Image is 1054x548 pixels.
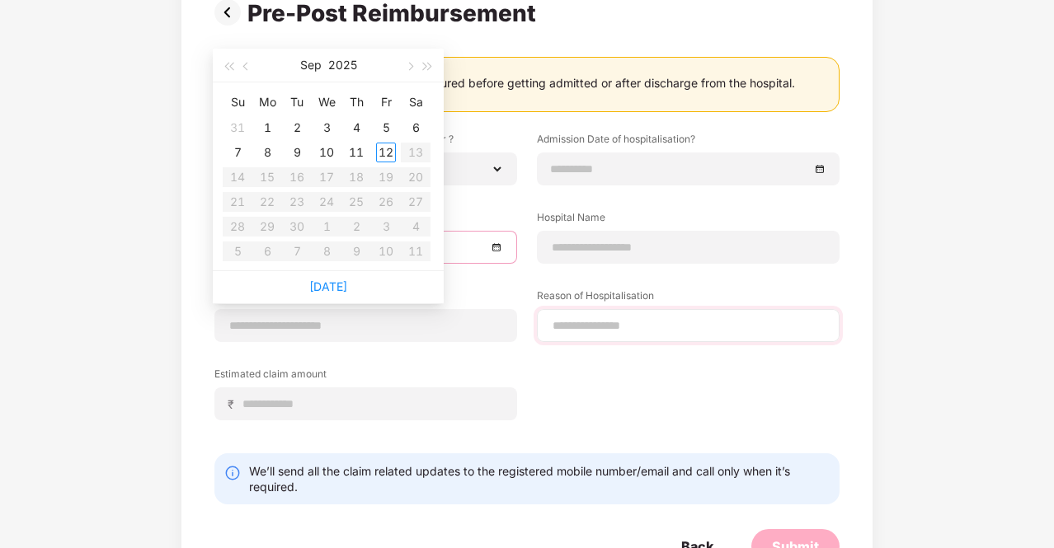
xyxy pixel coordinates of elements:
[341,115,371,140] td: 2025-09-04
[341,140,371,165] td: 2025-09-11
[317,143,336,162] div: 10
[537,210,840,231] label: Hospital Name
[341,89,371,115] th: Th
[249,463,830,494] div: We’ll send all the claim related updates to the registered mobile number/email and call only when...
[228,143,247,162] div: 7
[252,115,282,140] td: 2025-09-01
[261,75,795,91] div: Medical costs incurred by the insured before getting admitted or after discharge from the hospital.
[300,49,322,82] button: Sep
[223,140,252,165] td: 2025-09-07
[287,118,307,138] div: 2
[312,89,341,115] th: We
[228,118,247,138] div: 31
[257,143,277,162] div: 8
[371,140,401,165] td: 2025-09-12
[228,396,241,412] span: ₹
[371,115,401,140] td: 2025-09-05
[537,132,840,152] label: Admission Date of hospitalisation?
[312,115,341,140] td: 2025-09-03
[328,49,357,82] button: 2025
[346,118,366,138] div: 4
[287,143,307,162] div: 9
[252,89,282,115] th: Mo
[282,89,312,115] th: Tu
[401,115,431,140] td: 2025-09-06
[214,367,517,387] label: Estimated claim amount
[224,465,241,481] img: svg+xml;base64,PHN2ZyBpZD0iSW5mby0yMHgyMCIgeG1sbnM9Imh0dHA6Ly93d3cudzMub3JnLzIwMDAvc3ZnIiB3aWR0aD...
[223,89,252,115] th: Su
[401,89,431,115] th: Sa
[282,140,312,165] td: 2025-09-09
[406,118,426,138] div: 6
[223,115,252,140] td: 2025-08-31
[376,118,396,138] div: 5
[376,143,396,162] div: 12
[252,140,282,165] td: 2025-09-08
[282,115,312,140] td: 2025-09-02
[317,118,336,138] div: 3
[371,89,401,115] th: Fr
[309,279,347,293] a: [DATE]
[312,140,341,165] td: 2025-09-10
[257,118,277,138] div: 1
[346,143,366,162] div: 11
[537,288,840,309] label: Reason of Hospitalisation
